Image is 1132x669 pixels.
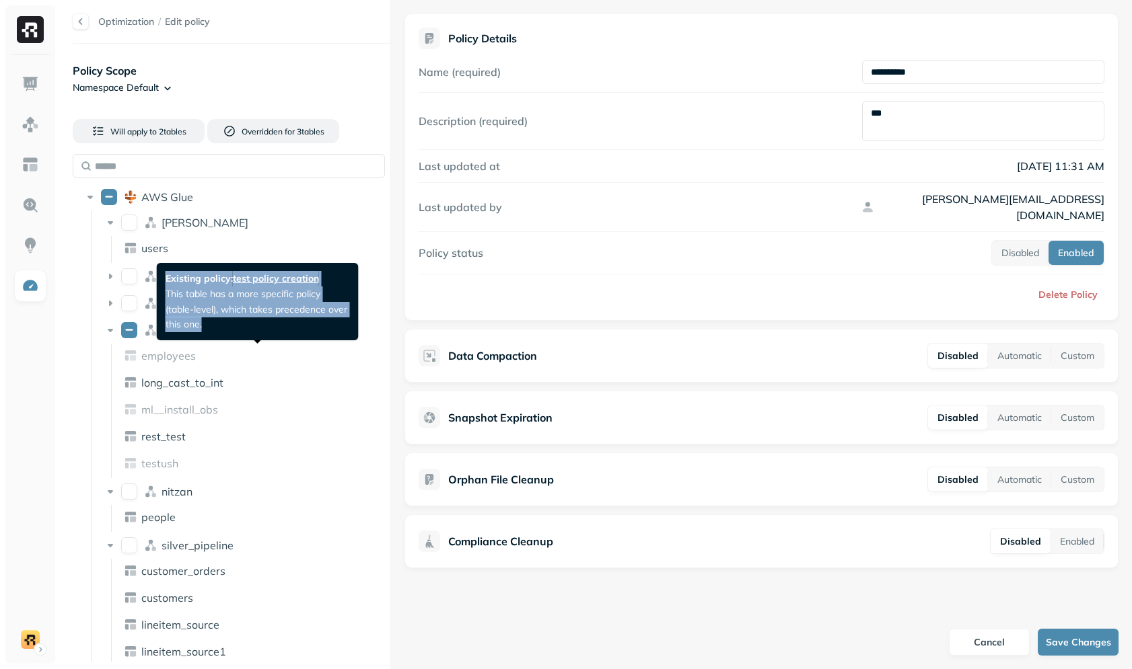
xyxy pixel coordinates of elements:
button: Overridden for 3tables [207,119,339,143]
p: Namespace Default [73,81,159,94]
button: lee [121,322,137,338]
button: Automatic [988,344,1051,368]
div: testush [118,452,386,474]
span: rest_test [141,430,186,443]
div: rest_test [118,426,386,447]
img: demo [21,630,40,649]
img: Dashboard [22,75,39,93]
label: Name (required) [419,65,501,79]
div: dean[PERSON_NAME] [98,212,386,233]
p: customer_orders [141,564,225,578]
img: Insights [22,237,39,254]
label: Last updated at [419,159,500,173]
p: lineitem_source1 [141,645,226,658]
button: Delete Policy [1028,282,1104,307]
div: ml__install_obs [118,399,386,420]
label: Policy status [419,246,483,260]
p: ml__install_obs [141,403,218,416]
img: Query Explorer [22,196,39,214]
button: Enabled [1051,529,1104,553]
p: lineitem_source [141,618,219,631]
div: AWS GlueAWS Glue [78,186,385,208]
p: Orphan File Cleanup [448,471,554,487]
button: AWS Glue [101,189,117,205]
button: Custom [1051,467,1104,491]
div: lineitem_source [118,614,386,635]
span: people [141,510,176,524]
div: lineitem_source1 [118,641,386,662]
button: iceberg_demo_db [121,295,137,311]
span: Existing policy: [166,272,233,284]
a: Optimization [98,15,154,28]
p: employees [141,349,196,362]
div: iceberg_demo_dbiceberg_demo_db [98,292,386,314]
button: Automatic [988,405,1051,430]
div: lee[PERSON_NAME] [98,319,386,341]
label: Last updated by [419,200,502,214]
p: [DATE] 11:31 AM [862,158,1104,174]
div: long_cast_to_int [118,372,386,393]
button: Cancel [949,629,1030,656]
button: Disabled [928,405,988,430]
div: employees [118,345,386,366]
p: long_cast_to_int [141,376,223,389]
span: Will apply to [110,126,157,136]
button: gadon_tpch_1024_filesizes_test [121,268,137,284]
button: Automatic [988,467,1051,491]
button: Disabled [928,344,988,368]
p: Snapshot Expiration [448,409,553,426]
button: Custom [1051,344,1104,368]
p: users [141,241,168,255]
img: Optimization [22,277,39,294]
p: nitzan [162,485,192,498]
p: dean [162,216,248,229]
div: gadon_tpch_1024_filesizes_testgadon_tpch_1024_filesizes_test [98,266,386,287]
button: nitzan [121,483,137,500]
button: Disabled [992,241,1049,265]
img: Asset Explorer [22,156,39,173]
button: Will apply to 2tables [73,119,205,143]
button: Disabled [991,529,1051,553]
button: Save Changes [1038,629,1119,656]
img: Ryft [17,16,44,43]
span: 2 table s [157,126,186,136]
p: testush [141,457,178,470]
span: Overridden for [242,126,295,136]
button: silver_pipeline [121,537,137,553]
p: AWS Glue [141,190,193,204]
p: silver_pipeline [162,539,234,552]
label: Description (required) [419,114,528,128]
button: Custom [1051,405,1104,430]
div: silver_pipelinesilver_pipeline [98,535,386,556]
span: Edit policy [165,15,210,28]
div: customer_orders [118,560,386,582]
img: Assets [22,116,39,133]
div: customers [118,587,386,608]
p: This table has a more specific policy (table-level), which takes precedence over this one. [166,271,350,332]
span: 3 table s [295,126,324,136]
button: Disabled [928,467,988,491]
nav: breadcrumb [98,15,210,28]
p: Compliance Cleanup [448,533,553,549]
div: nitzannitzan [98,481,386,502]
a: test policy creation [233,272,319,284]
span: [PERSON_NAME] [162,216,248,229]
p: Policy Details [448,32,517,45]
p: Policy Scope [73,63,390,79]
button: Enabled [1049,241,1104,265]
p: [PERSON_NAME][EMAIL_ADDRESS][DOMAIN_NAME] [879,191,1104,223]
p: Data Compaction [448,348,537,364]
p: customers [141,591,193,604]
button: dean [121,214,137,231]
div: people [118,506,386,528]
